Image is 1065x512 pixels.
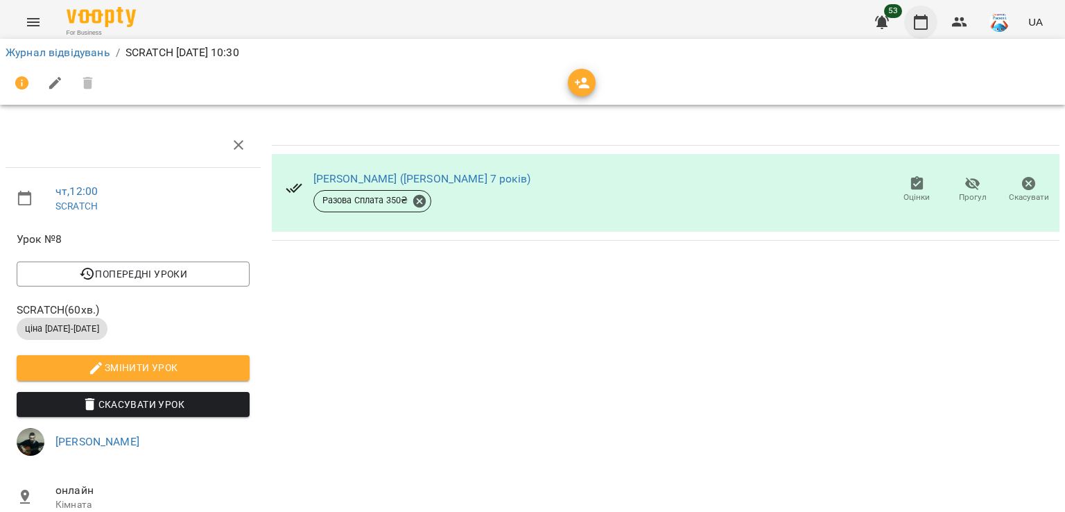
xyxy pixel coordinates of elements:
button: UA [1023,9,1048,35]
a: SCRATCH [55,200,98,212]
button: Скасувати Урок [17,392,250,417]
span: UA [1028,15,1043,29]
button: Menu [17,6,50,39]
button: Попередні уроки [17,262,250,287]
span: Скасувати [1009,191,1049,203]
span: онлайн [55,482,250,499]
img: Voopty Logo [67,7,136,27]
span: Оцінки [903,191,930,203]
span: 53 [884,4,902,18]
span: Попередні уроки [28,266,239,282]
p: SCRATCH [DATE] 10:30 [125,44,239,61]
span: SCRATCH ( 60 хв. ) [17,302,250,318]
li: / [116,44,120,61]
span: Змінити урок [28,359,239,376]
p: Кімната [55,498,250,512]
button: Змінити урок [17,355,250,380]
span: Урок №8 [17,231,250,248]
button: Скасувати [1001,171,1057,210]
span: ціна [DATE]-[DATE] [17,323,107,335]
img: 7978d71d2a5e9c0688966f56c135e719.png [17,428,44,456]
div: Разова Сплата 350₴ [313,190,432,212]
img: 0c2f37c072ffc302372e4e39c91881d5.jpg [989,12,1009,32]
span: Разова Сплата 350 ₴ [314,194,417,207]
a: [PERSON_NAME] [55,435,139,448]
nav: breadcrumb [6,44,1059,61]
span: Скасувати Урок [28,396,239,413]
span: For Business [67,28,136,37]
button: Прогул [945,171,1001,210]
a: чт , 12:00 [55,185,98,198]
a: [PERSON_NAME] ([PERSON_NAME] 7 років) [313,172,530,185]
a: Журнал відвідувань [6,46,110,59]
button: Оцінки [889,171,945,210]
span: Прогул [959,191,987,203]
